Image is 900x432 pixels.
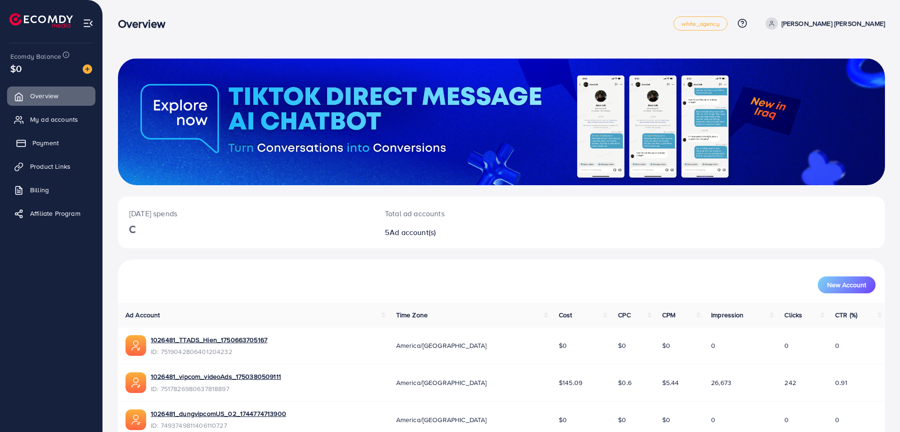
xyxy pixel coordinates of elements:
[9,13,73,28] img: logo
[835,341,839,350] span: 0
[618,310,630,320] span: CPC
[118,17,173,31] h3: Overview
[711,341,715,350] span: 0
[125,310,160,320] span: Ad Account
[125,372,146,393] img: ic-ads-acc.e4c84228.svg
[151,335,267,345] a: 1026481_TTADS_Hien_1750663705167
[10,62,22,75] span: $0
[10,52,61,61] span: Ecomdy Balance
[396,310,428,320] span: Time Zone
[390,227,436,237] span: Ad account(s)
[30,115,78,124] span: My ad accounts
[30,162,70,171] span: Product Links
[835,378,847,387] span: 0.91
[7,204,95,223] a: Affiliate Program
[559,378,582,387] span: $145.09
[7,157,95,176] a: Product Links
[559,341,567,350] span: $0
[7,110,95,129] a: My ad accounts
[83,18,94,29] img: menu
[30,185,49,195] span: Billing
[7,86,95,105] a: Overview
[827,282,866,288] span: New Account
[125,335,146,356] img: ic-ads-acc.e4c84228.svg
[7,181,95,199] a: Billing
[151,421,286,430] span: ID: 7493749811406110727
[559,310,572,320] span: Cost
[151,409,286,418] a: 1026481_dungvipcomUS_02_1744774713900
[711,310,744,320] span: Impression
[396,341,487,350] span: America/[GEOGRAPHIC_DATA]
[618,378,632,387] span: $0.6
[818,276,876,293] button: New Account
[662,415,670,424] span: $0
[673,16,728,31] a: white_agency
[860,390,893,425] iframe: Chat
[396,415,487,424] span: America/[GEOGRAPHIC_DATA]
[30,91,58,101] span: Overview
[125,409,146,430] img: ic-ads-acc.e4c84228.svg
[618,341,626,350] span: $0
[662,341,670,350] span: $0
[835,415,839,424] span: 0
[835,310,857,320] span: CTR (%)
[151,347,267,356] span: ID: 7519042806401204232
[396,378,487,387] span: America/[GEOGRAPHIC_DATA]
[782,18,885,29] p: [PERSON_NAME] [PERSON_NAME]
[385,208,554,219] p: Total ad accounts
[784,341,789,350] span: 0
[559,415,567,424] span: $0
[151,372,281,381] a: 1026481_vipcom_videoAds_1750380509111
[784,378,796,387] span: 242
[784,415,789,424] span: 0
[83,64,92,74] img: image
[681,21,720,27] span: white_agency
[32,138,59,148] span: Payment
[7,134,95,152] a: Payment
[385,228,554,237] h2: 5
[662,378,679,387] span: $5.44
[151,384,281,393] span: ID: 7517826980637818897
[662,310,675,320] span: CPM
[762,17,885,30] a: [PERSON_NAME] [PERSON_NAME]
[30,209,80,218] span: Affiliate Program
[784,310,802,320] span: Clicks
[129,208,362,219] p: [DATE] spends
[711,378,731,387] span: 26,673
[711,415,715,424] span: 0
[618,415,626,424] span: $0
